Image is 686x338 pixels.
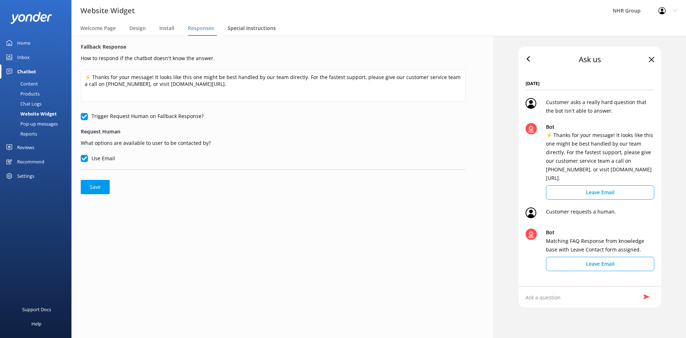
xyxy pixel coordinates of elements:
[81,180,110,194] button: Save
[188,25,214,32] span: Responses
[228,25,276,32] span: Special Instructions
[546,237,654,254] p: Matching FAQ Response from knowledge base with Leave Contact form assigned.
[11,12,52,24] img: yonder-white-logo.png
[4,99,41,109] div: Chat Logs
[546,131,654,182] p: ⚡ Thanks for your message! It looks like this one might be best handled by our team directly. For...
[4,79,71,89] a: Content
[17,36,30,50] div: Home
[81,43,466,51] label: Fallback Response
[80,5,135,16] h3: Website Widget
[17,155,44,169] div: Recommend
[546,185,654,200] button: Leave Email
[159,25,174,32] span: Install
[546,98,654,115] p: Customer asks a really hard question that the bot isn't able to answer.
[4,129,71,139] a: Reports
[4,89,71,99] a: Products
[4,119,71,129] a: Pop-up messages
[546,229,654,236] p: Bot
[4,119,58,129] div: Pop-up messages
[579,54,601,66] div: Ask us
[81,112,204,120] label: Trigger Request Human on Fallback Response?
[81,128,466,136] label: Request Human
[22,302,51,317] div: Support Docs
[129,25,146,32] span: Design
[4,109,57,119] div: Website Widget
[546,207,616,221] p: Customer requests a human.
[81,137,466,147] p: What options are available to user to be contacted by?
[4,89,40,99] div: Products
[17,50,30,64] div: Inbox
[17,169,34,183] div: Settings
[17,64,36,79] div: Chatbot
[31,317,41,331] div: Help
[81,70,466,102] textarea: ⚡ Thanks for your message! It looks like this one might be best handled by our team directly. For...
[4,129,37,139] div: Reports
[546,257,654,271] button: Leave Email
[81,155,115,162] label: Use Email
[4,109,71,119] a: Website Widget
[546,123,654,131] p: Bot
[4,99,71,109] a: Chat Logs
[526,80,654,90] span: [DATE]
[80,25,116,32] span: Welcome Page
[17,140,34,155] div: Reviews
[4,79,38,89] div: Content
[81,53,466,62] p: How to respond if the chatbot doesn't know the answer.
